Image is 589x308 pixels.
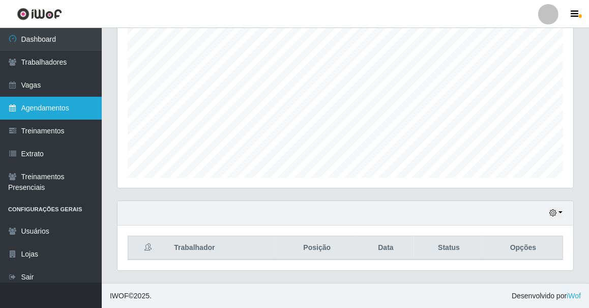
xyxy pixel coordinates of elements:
th: Data [358,236,414,260]
a: iWof [567,292,581,300]
th: Status [414,236,484,260]
img: CoreUI Logo [17,8,62,20]
span: Desenvolvido por [512,291,581,301]
th: Trabalhador [168,236,276,260]
th: Opções [484,236,563,260]
span: © 2025 . [110,291,152,301]
th: Posição [277,236,358,260]
span: IWOF [110,292,129,300]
